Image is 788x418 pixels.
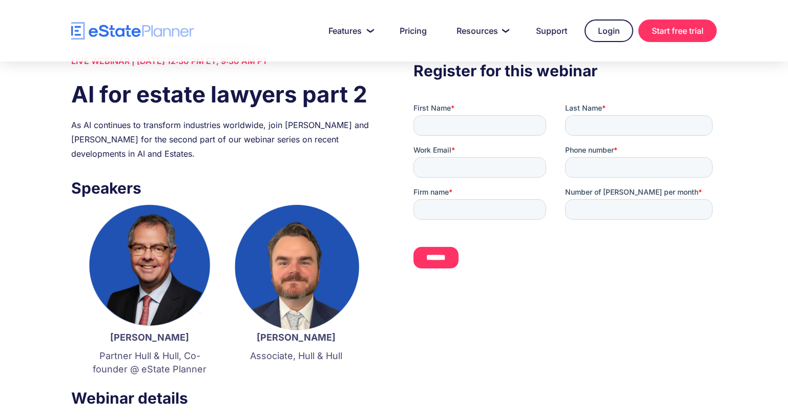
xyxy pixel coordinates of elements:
h3: Speakers [71,176,375,200]
iframe: Form 0 [413,103,717,277]
h3: Register for this webinar [413,59,717,82]
div: As AI continues to transform industries worldwide, join [PERSON_NAME] and [PERSON_NAME] for the s... [71,118,375,161]
a: Resources [444,20,519,41]
a: Support [524,20,579,41]
a: Pricing [387,20,439,41]
a: Features [316,20,382,41]
h1: AI for estate lawyers part 2 [71,78,375,110]
h3: Webinar details [71,386,375,410]
strong: [PERSON_NAME] [110,332,189,343]
a: home [71,22,194,40]
p: Partner Hull & Hull, Co-founder @ eState Planner [87,349,213,376]
strong: [PERSON_NAME] [257,332,336,343]
a: Start free trial [638,19,717,42]
p: Associate, Hull & Hull [233,349,359,363]
a: Login [585,19,633,42]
